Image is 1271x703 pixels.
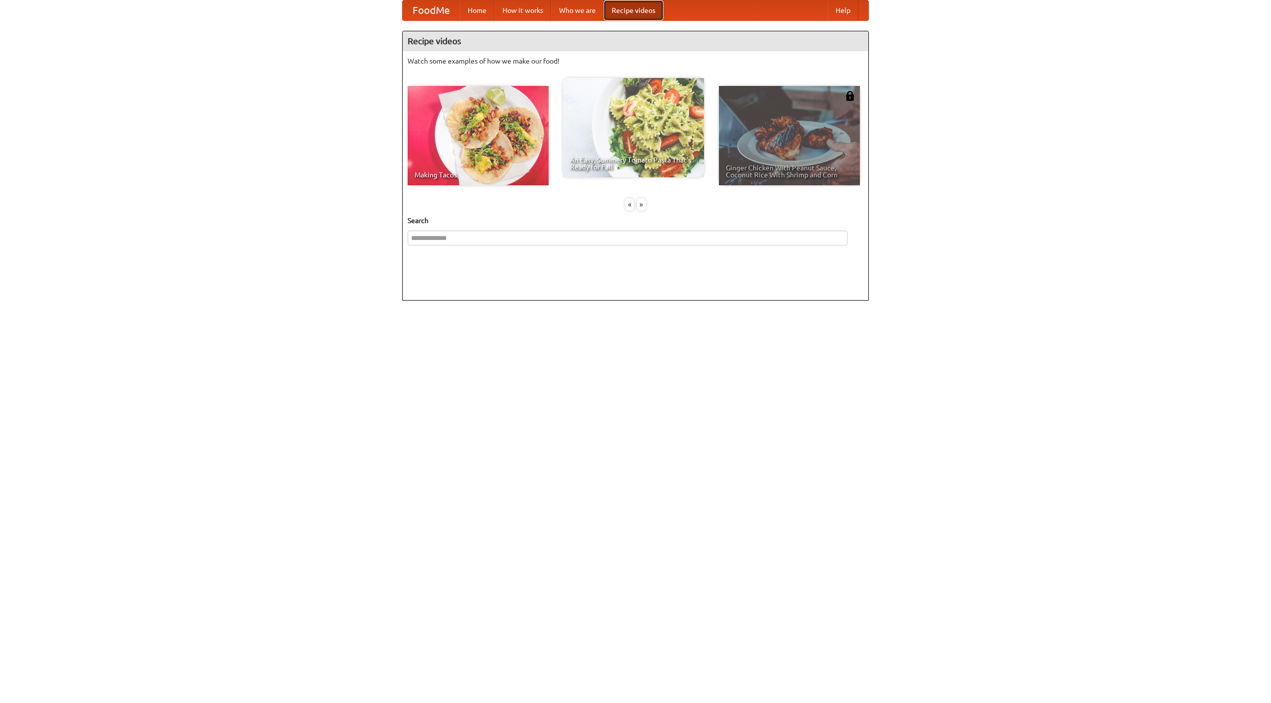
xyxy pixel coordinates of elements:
p: Watch some examples of how we make our food! [408,56,863,66]
span: Making Tacos [415,171,542,178]
a: FoodMe [403,0,460,20]
a: Who we are [551,0,604,20]
h5: Search [408,216,863,226]
a: How it works [494,0,551,20]
a: An Easy, Summery Tomato Pasta That's Ready for Fall [563,78,704,177]
a: Making Tacos [408,86,549,185]
span: An Easy, Summery Tomato Pasta That's Ready for Fall [570,156,697,170]
h4: Recipe videos [403,31,868,51]
a: Recipe videos [604,0,663,20]
a: Help [828,0,858,20]
div: « [625,198,634,211]
a: Home [460,0,494,20]
img: 483408.png [845,91,855,101]
div: » [637,198,646,211]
